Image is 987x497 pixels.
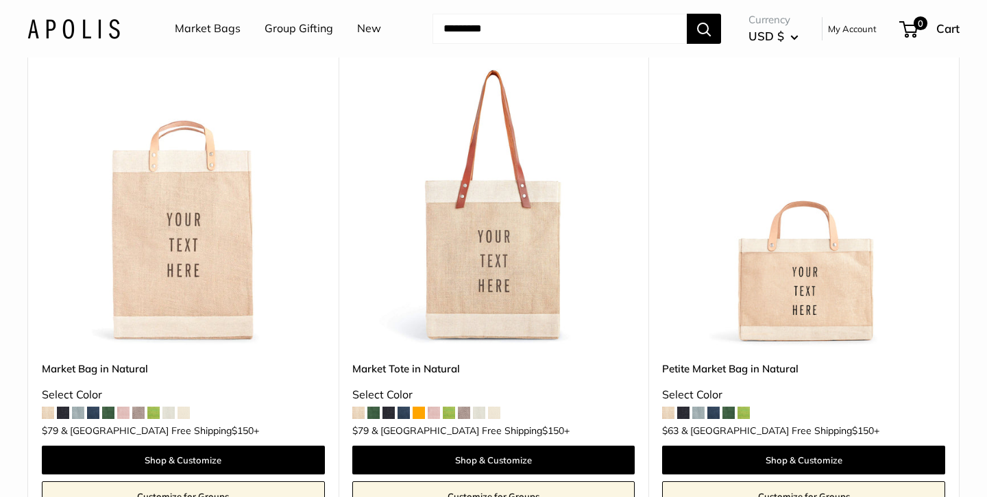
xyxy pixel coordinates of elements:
[352,64,635,347] img: description_Make it yours with custom printed text.
[662,424,679,437] span: $63
[852,424,874,437] span: $150
[352,361,635,377] a: Market Tote in Natural
[662,64,945,347] a: Petite Market Bag in Naturaldescription_Effortless style that elevates every moment
[662,361,945,377] a: Petite Market Bag in Natural
[432,14,687,44] input: Search...
[265,18,333,39] a: Group Gifting
[42,361,325,377] a: Market Bag in Natural
[27,18,120,38] img: Apolis
[352,385,635,405] div: Select Color
[352,424,369,437] span: $79
[914,16,927,30] span: 0
[748,25,799,47] button: USD $
[542,424,564,437] span: $150
[42,64,325,347] a: Market Bag in NaturalMarket Bag in Natural
[357,18,381,39] a: New
[901,18,960,40] a: 0 Cart
[61,426,259,435] span: & [GEOGRAPHIC_DATA] Free Shipping +
[42,424,58,437] span: $79
[662,446,945,474] a: Shop & Customize
[42,385,325,405] div: Select Color
[936,21,960,36] span: Cart
[42,446,325,474] a: Shop & Customize
[681,426,879,435] span: & [GEOGRAPHIC_DATA] Free Shipping +
[352,446,635,474] a: Shop & Customize
[371,426,570,435] span: & [GEOGRAPHIC_DATA] Free Shipping +
[828,21,877,37] a: My Account
[232,424,254,437] span: $150
[748,10,799,29] span: Currency
[175,18,241,39] a: Market Bags
[748,29,784,43] span: USD $
[662,64,945,347] img: Petite Market Bag in Natural
[42,64,325,347] img: Market Bag in Natural
[352,64,635,347] a: description_Make it yours with custom printed text.Market Tote in Natural
[662,385,945,405] div: Select Color
[687,14,721,44] button: Search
